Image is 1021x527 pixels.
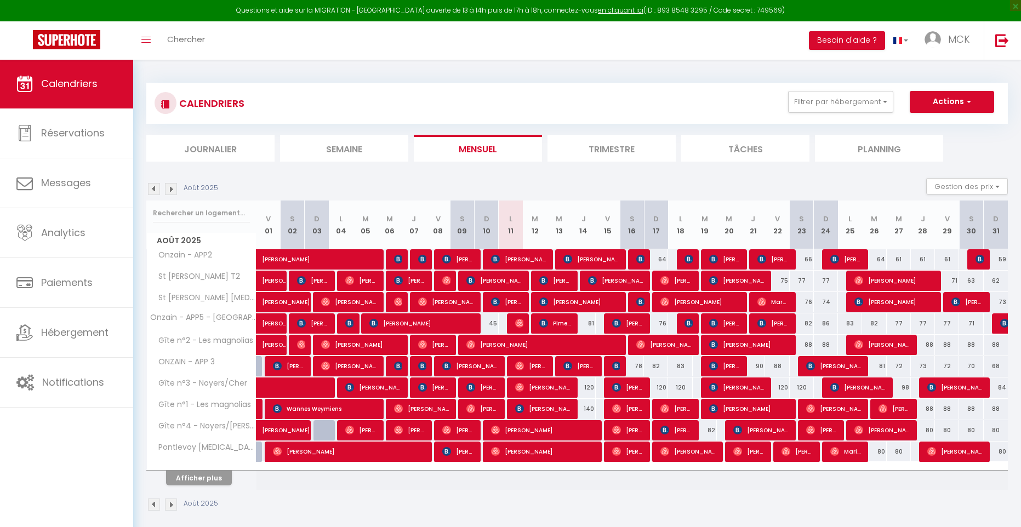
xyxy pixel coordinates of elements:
span: [PERSON_NAME] [262,307,287,328]
span: [PERSON_NAME] [491,441,596,462]
span: Messages [41,176,91,190]
abbr: S [460,214,465,224]
th: 07 [402,201,426,249]
h3: CALENDRIERS [176,91,244,116]
span: [PERSON_NAME] [321,291,378,312]
th: 20 [717,201,741,249]
span: [PERSON_NAME] [515,398,572,419]
div: 45 [475,313,499,334]
img: logout [995,33,1009,47]
div: 81 [862,356,886,376]
span: [PERSON_NAME] [418,249,426,270]
abbr: V [436,214,441,224]
div: 72 [935,356,959,376]
span: Loic bigot [418,356,426,376]
th: 08 [426,201,450,249]
abbr: V [605,214,610,224]
div: 77 [911,313,935,334]
span: [PERSON_NAME] [976,249,984,270]
span: [PERSON_NAME] [685,313,693,334]
span: Paiements [41,276,93,289]
span: [PERSON_NAME] [660,291,741,312]
abbr: D [993,214,999,224]
span: [PERSON_NAME] [709,249,741,270]
a: [PERSON_NAME] [256,420,281,441]
abbr: D [823,214,829,224]
th: 12 [523,201,547,249]
span: Wannes Weymiens [273,398,378,419]
span: Réservations [41,126,105,140]
span: [PERSON_NAME] [297,270,329,291]
a: ... MCK [916,21,984,60]
span: [PERSON_NAME] [879,398,911,419]
span: [PERSON_NAME] [345,313,353,334]
span: [PERSON_NAME] [636,249,644,270]
span: [PERSON_NAME] [262,329,287,350]
th: 16 [620,201,644,249]
span: Plme Rouillier [539,313,572,334]
img: Super Booking [33,30,100,49]
span: [PERSON_NAME] [806,398,863,419]
div: 120 [765,377,789,398]
li: Semaine [280,135,408,162]
abbr: S [290,214,295,224]
div: 88 [959,399,983,419]
a: en cliquant ici [598,5,643,15]
span: Hébergement [41,325,109,339]
span: [PERSON_NAME] [563,356,596,376]
div: 62 [984,271,1008,291]
abbr: S [799,214,804,224]
span: [PERSON_NAME] [418,291,475,312]
span: [PERSON_NAME] [418,334,450,355]
span: [PERSON_NAME] [854,291,935,312]
div: 88 [959,335,983,355]
div: 120 [572,377,596,398]
span: [PERSON_NAME] [442,441,475,462]
span: [PERSON_NAME] [394,356,402,376]
span: Gîte n°2 - Les magnolias [149,335,256,347]
th: 02 [281,201,305,249]
span: [PERSON_NAME] [612,398,644,419]
a: [PERSON_NAME] [256,292,281,313]
span: St [PERSON_NAME] [MEDICAL_DATA] [149,292,258,304]
span: [PERSON_NAME] [262,286,312,307]
abbr: M [386,214,393,224]
li: Journalier [146,135,275,162]
div: 77 [814,271,838,291]
li: Mensuel [414,135,542,162]
span: [PERSON_NAME] [262,243,388,264]
div: 80 [862,442,886,462]
div: 75 [765,271,789,291]
span: [PERSON_NAME] [345,270,378,291]
th: 05 [353,201,377,249]
span: Onzain - APP5 - [GEOGRAPHIC_DATA] [149,313,258,322]
div: 80 [984,442,1008,462]
span: [PERSON_NAME] [612,420,644,440]
span: Gîte n°3 - Noyers/Cher [149,377,250,389]
span: [PERSON_NAME] [757,313,790,334]
abbr: J [412,214,416,224]
span: [PERSON_NAME] [466,398,499,419]
p: Août 2025 [184,499,218,509]
span: [PERSON_NAME] [442,270,450,291]
th: 31 [984,201,1008,249]
th: 19 [693,201,717,249]
span: [PERSON_NAME] [709,313,741,334]
th: 14 [572,201,596,249]
div: 80 [887,442,911,462]
div: 88 [814,335,838,355]
span: [PERSON_NAME] [757,249,790,270]
span: [PERSON_NAME] [418,377,450,398]
a: [PERSON_NAME] [256,271,281,291]
div: 86 [814,313,838,334]
th: 17 [644,201,668,249]
abbr: V [775,214,780,224]
span: [PERSON_NAME] [394,398,450,419]
img: ... [925,31,941,48]
span: [PERSON_NAME] [854,420,911,440]
abbr: S [630,214,635,224]
span: [PERSON_NAME] [394,420,426,440]
span: [PERSON_NAME] [515,377,572,398]
th: 11 [499,201,523,249]
span: [PERSON_NAME] [273,356,305,376]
